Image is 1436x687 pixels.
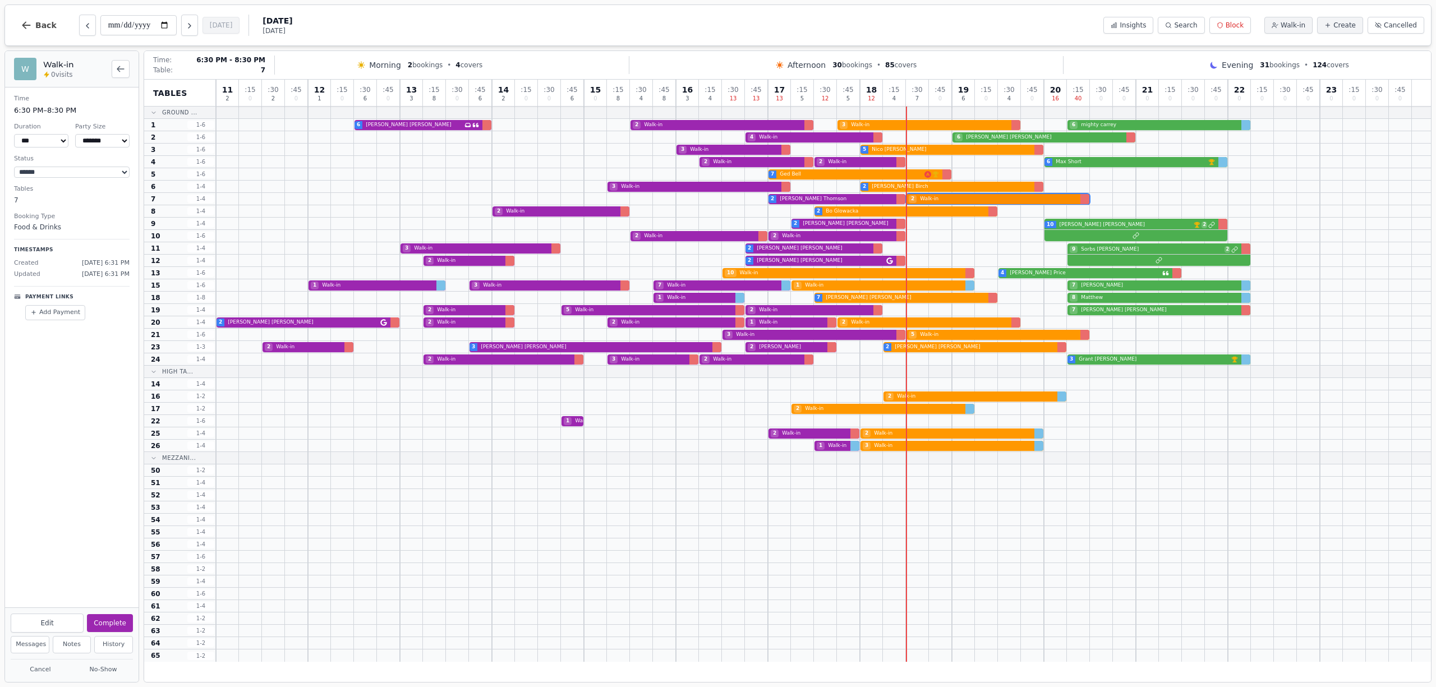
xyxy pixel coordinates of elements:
[1264,17,1313,34] button: Walk-in
[501,96,505,102] span: 2
[757,133,870,141] span: Walk-in
[822,96,829,102] span: 12
[1070,121,1078,129] span: 6
[181,15,198,36] button: Next day
[386,96,390,102] span: 0
[984,96,988,102] span: 0
[573,306,732,314] span: Walk-in
[151,207,155,216] span: 8
[51,70,73,79] span: 0 visits
[1214,96,1218,102] span: 0
[79,15,96,36] button: Previous day
[187,244,214,252] span: 1 - 4
[633,121,641,129] span: 2
[885,61,917,70] span: covers
[82,259,130,268] span: [DATE] 6:31 PM
[1211,86,1221,93] span: : 45
[426,306,434,314] span: 2
[14,246,130,254] p: Timestamps
[751,86,761,93] span: : 45
[75,122,130,132] dt: Party Size
[43,59,105,70] h2: Walk-in
[187,170,214,178] span: 1 - 6
[151,293,160,302] span: 18
[869,183,1031,191] span: [PERSON_NAME] Birch
[369,59,401,71] span: Morning
[187,256,214,265] span: 1 - 4
[1079,306,1238,314] span: [PERSON_NAME] [PERSON_NAME]
[1226,21,1244,30] span: Block
[1348,86,1359,93] span: : 15
[87,614,133,632] button: Complete
[409,96,413,102] span: 3
[820,86,830,93] span: : 30
[187,318,214,326] span: 1 - 4
[311,282,319,289] span: 1
[1256,86,1267,93] span: : 15
[656,294,664,302] span: 1
[619,183,778,191] span: Walk-in
[196,56,265,64] span: 6:30 PM - 8:30 PM
[151,121,155,130] span: 1
[357,121,360,129] span: 6
[14,105,130,116] dd: 6:30 PM – 8:30 PM
[776,96,783,102] span: 13
[1162,270,1169,276] svg: Customer message
[863,146,866,154] span: 5
[924,171,931,178] svg: Allergens: Gluten
[1283,96,1287,102] span: 0
[1119,86,1129,93] span: : 45
[1237,96,1241,102] span: 0
[1120,21,1146,30] span: Insights
[679,146,687,154] span: 3
[912,86,922,93] span: : 30
[1004,86,1014,93] span: : 30
[1317,17,1363,34] button: Create
[639,96,643,102] span: 4
[187,219,214,228] span: 1 - 4
[738,269,962,277] span: Walk-in
[475,86,485,93] span: : 45
[849,121,1008,129] span: Walk-in
[665,282,778,289] span: Walk-in
[1375,96,1379,102] span: 0
[314,86,325,94] span: 12
[14,58,36,80] div: W
[1234,86,1245,94] span: 22
[728,86,738,93] span: : 30
[1047,221,1054,229] span: 10
[794,282,802,289] span: 1
[1313,61,1349,70] span: covers
[981,86,991,93] span: : 15
[403,245,411,252] span: 3
[11,636,49,653] button: Messages
[961,96,965,102] span: 6
[1001,269,1004,277] span: 4
[12,12,66,39] button: Back
[1225,246,1230,253] span: 2
[633,232,641,240] span: 2
[886,257,893,264] svg: Google booking
[885,61,895,69] span: 85
[1027,86,1037,93] span: : 45
[832,61,872,70] span: bookings
[863,183,866,191] span: 2
[153,87,187,99] span: Tables
[753,96,760,102] span: 13
[1057,221,1193,229] span: [PERSON_NAME] [PERSON_NAME]
[406,86,417,94] span: 13
[1099,96,1103,102] span: 0
[564,306,572,314] span: 5
[1079,294,1238,302] span: Matthew
[1122,96,1126,102] span: 0
[702,158,710,166] span: 2
[918,195,1077,203] span: Walk-in
[187,195,214,203] span: 1 - 4
[1070,294,1078,302] span: 8
[294,96,298,102] span: 0
[426,257,434,265] span: 2
[408,61,412,69] span: 2
[73,663,133,677] button: No-Show
[1313,61,1327,69] span: 124
[151,256,160,265] span: 12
